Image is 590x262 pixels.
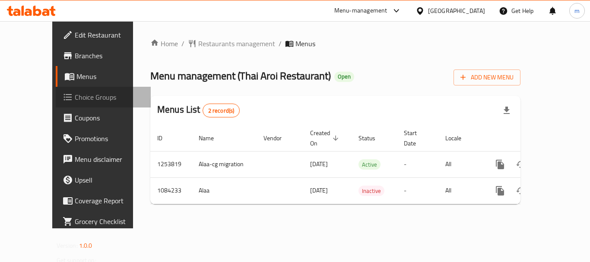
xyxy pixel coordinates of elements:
[263,133,293,143] span: Vendor
[192,151,257,177] td: Alaa-cg migration
[310,158,328,170] span: [DATE]
[150,38,178,49] a: Home
[56,149,151,170] a: Menu disclaimer
[483,125,580,152] th: Actions
[56,87,151,107] a: Choice Groups
[490,180,511,201] button: more
[490,154,511,175] button: more
[75,196,144,206] span: Coverage Report
[358,186,384,196] span: Inactive
[358,159,381,170] div: Active
[438,177,483,204] td: All
[358,133,387,143] span: Status
[56,25,151,45] a: Edit Restaurant
[334,72,354,82] div: Open
[279,38,282,49] li: /
[75,30,144,40] span: Edit Restaurant
[150,38,520,49] nav: breadcrumb
[496,100,517,121] div: Export file
[75,92,144,102] span: Choice Groups
[199,133,225,143] span: Name
[150,151,192,177] td: 1253819
[76,71,144,82] span: Menus
[198,38,275,49] span: Restaurants management
[295,38,315,49] span: Menus
[188,38,275,49] a: Restaurants management
[75,216,144,227] span: Grocery Checklist
[75,175,144,185] span: Upsell
[454,69,520,85] button: Add New Menu
[358,160,381,170] span: Active
[75,133,144,144] span: Promotions
[150,177,192,204] td: 1084233
[56,107,151,128] a: Coupons
[150,125,580,204] table: enhanced table
[397,151,438,177] td: -
[75,154,144,164] span: Menu disclaimer
[574,6,580,16] span: m
[157,103,240,117] h2: Menus List
[511,180,531,201] button: Change Status
[445,133,473,143] span: Locale
[310,185,328,196] span: [DATE]
[56,211,151,232] a: Grocery Checklist
[57,240,78,251] span: Version:
[157,133,174,143] span: ID
[150,66,331,85] span: Menu management ( Thai Aroi Restaurant )
[181,38,184,49] li: /
[79,240,92,251] span: 1.0.0
[334,73,354,80] span: Open
[511,154,531,175] button: Change Status
[56,170,151,190] a: Upsell
[310,128,341,148] span: Created On
[56,66,151,87] a: Menus
[203,107,240,115] span: 2 record(s)
[75,51,144,61] span: Branches
[334,6,387,16] div: Menu-management
[438,151,483,177] td: All
[428,6,485,16] div: [GEOGRAPHIC_DATA]
[460,72,514,83] span: Add New Menu
[192,177,257,204] td: Alaa
[203,104,240,117] div: Total records count
[56,190,151,211] a: Coverage Report
[56,128,151,149] a: Promotions
[404,128,428,148] span: Start Date
[56,45,151,66] a: Branches
[397,177,438,204] td: -
[75,113,144,123] span: Coupons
